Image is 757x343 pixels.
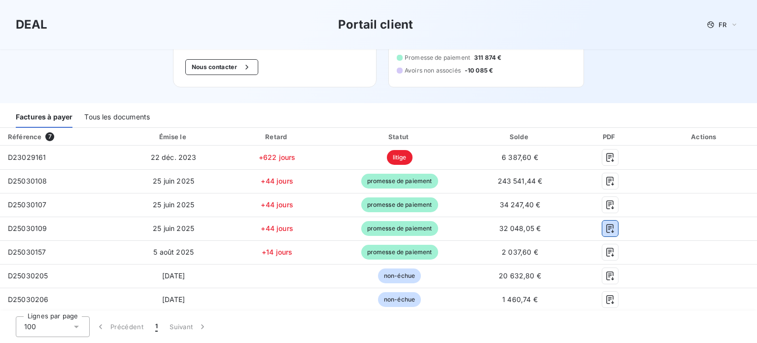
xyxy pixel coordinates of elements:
[8,153,46,161] span: D23029161
[8,224,47,232] span: D25030109
[155,322,158,332] span: 1
[338,16,413,34] h3: Portail client
[153,224,194,232] span: 25 juin 2025
[185,59,258,75] button: Nous contacter
[153,177,194,185] span: 25 juin 2025
[465,66,493,75] span: -10 085 €
[361,221,438,236] span: promesse de paiement
[361,174,438,189] span: promesse de paiement
[8,271,48,280] span: D25030205
[8,295,48,304] span: D25030206
[261,177,293,185] span: +44 jours
[361,197,438,212] span: promesse de paiement
[230,132,325,142] div: Retard
[502,295,538,304] span: 1 460,74 €
[259,153,296,161] span: +622 jours
[8,177,47,185] span: D25030108
[474,132,565,142] div: Solde
[405,66,461,75] span: Avoirs non associés
[16,107,72,128] div: Factures à payer
[8,248,46,256] span: D25030157
[162,295,185,304] span: [DATE]
[405,53,470,62] span: Promesse de paiement
[378,292,421,307] span: non-échue
[153,200,194,209] span: 25 juin 2025
[262,248,292,256] span: +14 jours
[16,16,48,34] h3: DEAL
[261,224,293,232] span: +44 jours
[162,271,185,280] span: [DATE]
[151,153,197,161] span: 22 déc. 2023
[361,245,438,260] span: promesse de paiement
[329,132,471,142] div: Statut
[8,200,46,209] span: D25030107
[149,316,164,337] button: 1
[153,248,194,256] span: 5 août 2025
[84,107,150,128] div: Tous les documents
[719,21,726,29] span: FR
[502,153,538,161] span: 6 387,60 €
[654,132,755,142] div: Actions
[164,316,213,337] button: Suivant
[502,248,538,256] span: 2 037,60 €
[90,316,149,337] button: Précédent
[8,133,41,141] div: Référence
[45,132,54,141] span: 7
[261,200,293,209] span: +44 jours
[499,224,541,232] span: 32 048,05 €
[498,177,543,185] span: 243 541,44 €
[499,271,541,280] span: 20 632,80 €
[122,132,226,142] div: Émise le
[387,150,413,165] span: litige
[378,268,421,283] span: non-échue
[500,200,541,209] span: 34 247,40 €
[24,322,36,332] span: 100
[474,53,501,62] span: 311 874 €
[569,132,650,142] div: PDF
